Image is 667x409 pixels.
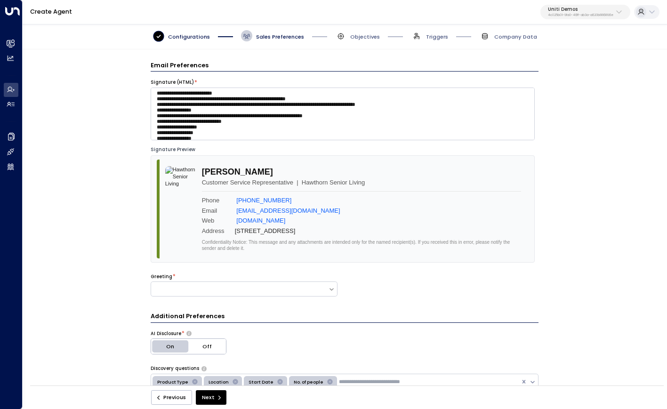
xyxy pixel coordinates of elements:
a: [PHONE_NUMBER] [236,197,291,204]
div: Start Date [246,377,275,387]
a: Create Agent [30,8,72,16]
button: Select the types of questions the agent should use to engage leads in initial emails. These help ... [201,366,207,371]
span: Email [202,207,235,215]
div: Location [206,377,230,387]
div: Platform [151,338,226,354]
h3: Additional Preferences [151,312,538,322]
img: Hawthorn Senior Living [165,166,195,196]
span: Triggers [426,33,448,40]
label: Greeting [151,273,172,280]
span: Web [202,217,235,225]
a: [DOMAIN_NAME] [236,217,285,224]
div: Signature Preview [151,146,535,153]
div: No. of people [291,377,325,387]
div: Remove Product Type [190,377,200,387]
td: Customer Service Representative | Hawthorn Senior Living [202,177,521,187]
button: Previous [151,390,193,405]
button: Off [188,339,226,354]
span: Phone [202,196,235,205]
p: Uniti Demos [548,7,613,12]
p: 4c025b01-9fa0-46ff-ab3a-a620b886896e [548,13,613,17]
div: Product Type [154,377,190,387]
div: Remove No. of people [325,377,335,387]
span: Configurations [168,33,210,40]
button: Uniti Demos4c025b01-9fa0-46ff-ab3a-a620b886896e [540,5,630,20]
td: [STREET_ADDRESS] [202,225,521,235]
h3: Email Preferences [151,61,538,72]
label: Discovery questions [151,365,199,372]
td: Confidentiality Notice: This message and any attachments are intended only for the named recipien... [202,235,521,252]
span: Address [202,227,235,235]
label: AI Disclosure [151,330,181,337]
div: Remove Location [230,377,241,387]
button: On [151,339,189,354]
span: Objectives [350,33,380,40]
div: Remove Start Date [275,377,285,387]
button: Choose whether the agent should proactively disclose its AI nature in communications or only reve... [186,331,192,336]
span: Company Data [494,33,537,40]
a: [EMAIL_ADDRESS][DOMAIN_NAME] [236,207,340,214]
button: Next [196,390,226,405]
label: Signature (HTML) [151,79,194,86]
td: [PERSON_NAME] [202,166,521,177]
span: Sales Preferences [256,33,304,40]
